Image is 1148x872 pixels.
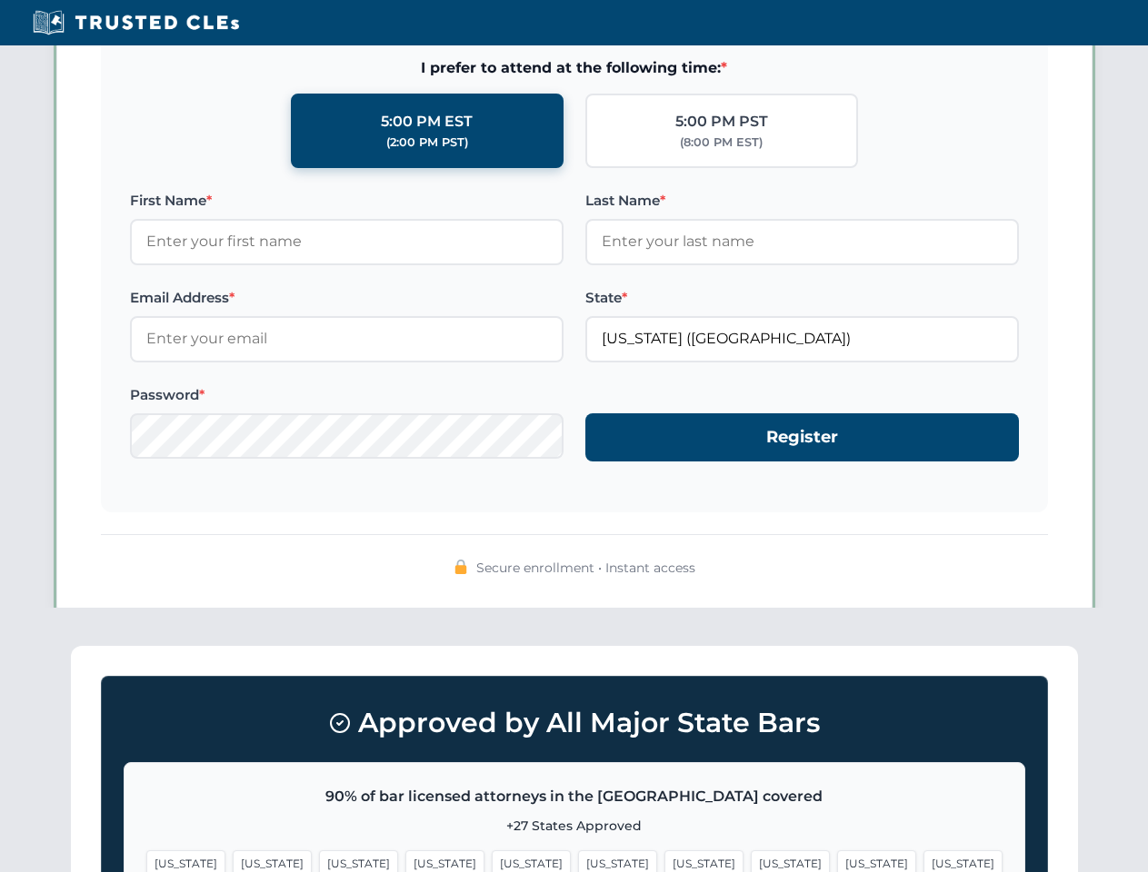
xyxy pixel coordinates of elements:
[146,785,1003,808] p: 90% of bar licensed attorneys in the [GEOGRAPHIC_DATA] covered
[130,384,564,406] label: Password
[680,134,763,152] div: (8:00 PM EST)
[27,9,245,36] img: Trusted CLEs
[381,110,473,134] div: 5:00 PM EST
[585,413,1019,461] button: Register
[130,316,564,362] input: Enter your email
[585,316,1019,362] input: Florida (FL)
[476,558,695,578] span: Secure enrollment • Instant access
[130,219,564,264] input: Enter your first name
[146,816,1003,836] p: +27 States Approved
[675,110,768,134] div: 5:00 PM PST
[585,287,1019,309] label: State
[585,190,1019,212] label: Last Name
[386,134,468,152] div: (2:00 PM PST)
[585,219,1019,264] input: Enter your last name
[130,287,564,309] label: Email Address
[130,190,564,212] label: First Name
[124,699,1025,748] h3: Approved by All Major State Bars
[130,56,1019,80] span: I prefer to attend at the following time:
[454,560,468,574] img: 🔒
